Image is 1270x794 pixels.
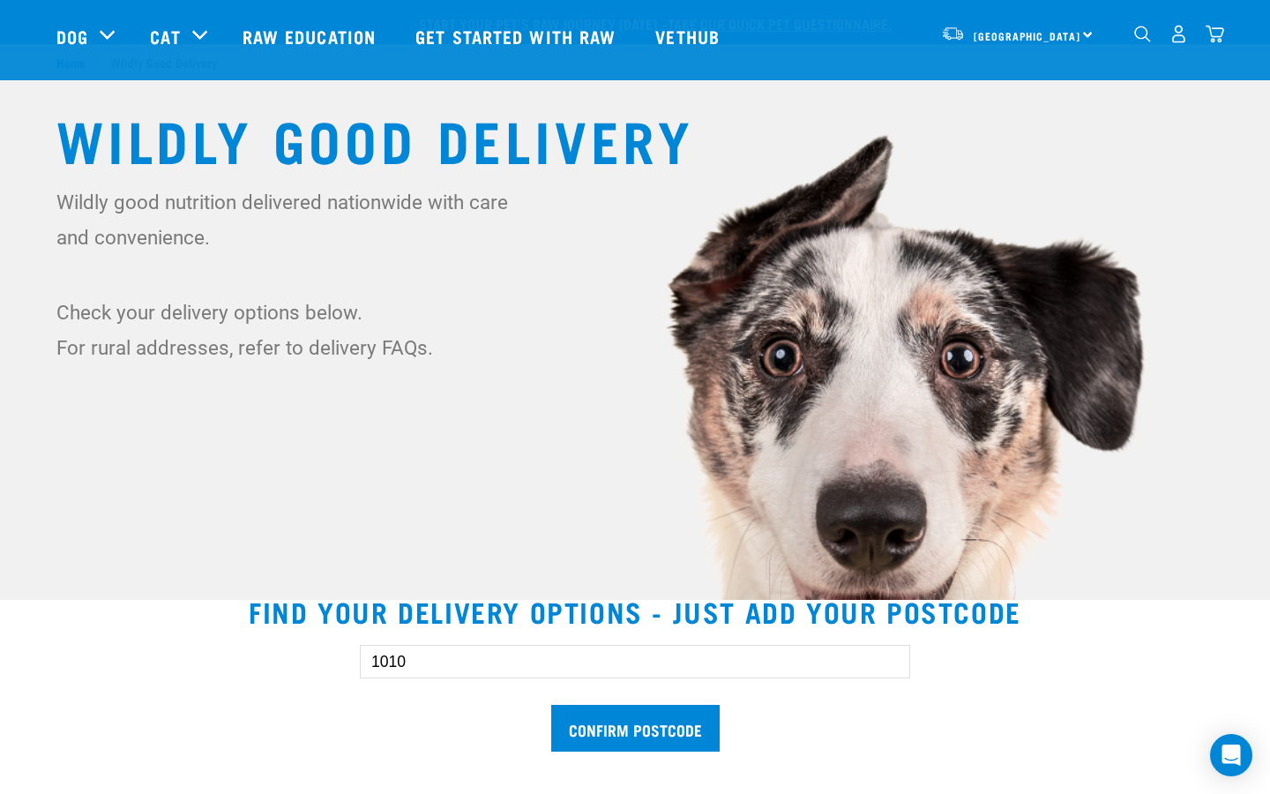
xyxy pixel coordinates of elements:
a: Cat [150,23,180,49]
a: Get started with Raw [398,1,638,71]
input: Enter your postcode here... [360,645,910,678]
img: van-moving.png [941,26,965,41]
span: [GEOGRAPHIC_DATA] [974,33,1080,39]
a: Dog [56,23,88,49]
a: Raw Education [225,1,398,71]
p: Wildly good nutrition delivered nationwide with care and convenience. [56,184,519,255]
h2: Find your delivery options - just add your postcode [21,595,1249,627]
img: home-icon-1@2x.png [1134,26,1151,42]
div: Open Intercom Messenger [1210,734,1252,776]
h1: Wildly Good Delivery [56,107,1214,170]
img: home-icon@2x.png [1206,25,1224,43]
img: user.png [1169,25,1188,43]
input: Confirm postcode [551,705,720,752]
p: Check your delivery options below. For rural addresses, refer to delivery FAQs. [56,295,519,365]
a: Vethub [638,1,742,71]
